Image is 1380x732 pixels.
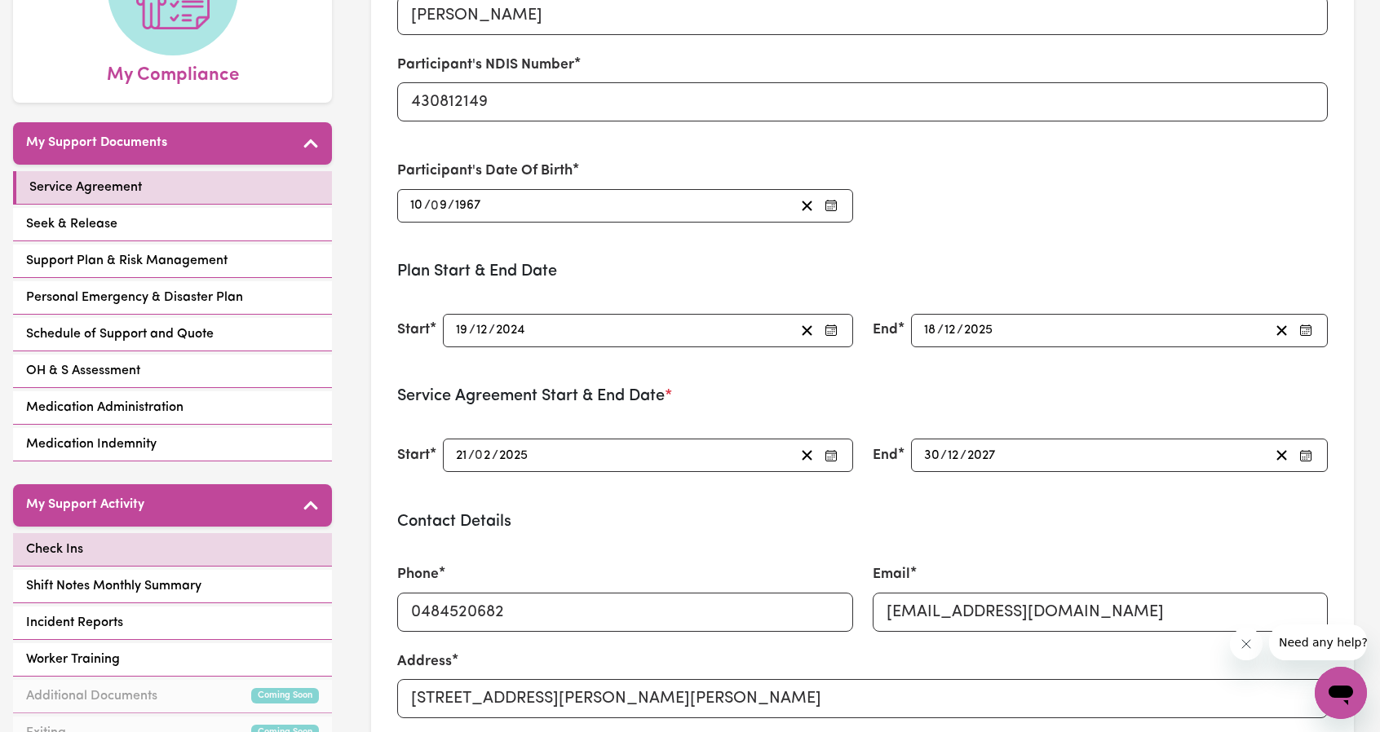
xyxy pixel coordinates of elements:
span: / [489,323,495,337]
input: ---- [966,444,997,466]
span: Schedule of Support and Quote [26,324,214,344]
button: My Support Documents [13,122,332,165]
span: OH & S Assessment [26,361,140,381]
a: Support Plan & Risk Management [13,245,332,278]
span: / [492,448,498,463]
span: Medication Administration [26,398,184,417]
span: / [469,323,475,337]
label: Phone [397,564,439,585]
span: / [468,448,475,463]
span: Worker Training [26,650,120,669]
span: Seek & Release [26,214,117,234]
span: Support Plan & Risk Management [26,251,228,271]
span: / [937,323,944,337]
input: -- [923,320,937,342]
input: -- [475,320,489,342]
a: Medication Administration [13,391,332,425]
input: ---- [498,444,529,466]
span: 0 [431,199,439,212]
h5: My Support Documents [26,135,167,151]
label: Start [397,445,430,466]
span: / [448,198,454,213]
label: Participant's Date Of Birth [397,161,573,182]
a: Service Agreement [13,171,332,205]
input: -- [455,444,468,466]
a: Additional DocumentsComing Soon [13,680,332,713]
input: -- [455,320,469,342]
label: Address [397,651,452,672]
span: Need any help? [10,11,99,24]
input: -- [475,444,492,466]
input: -- [944,320,957,342]
a: Medication Indemnity [13,428,332,461]
span: Medication Indemnity [26,434,157,454]
span: Incident Reports [26,613,123,633]
input: -- [947,444,960,466]
span: / [424,198,431,213]
input: ---- [454,195,482,217]
a: Worker Training [13,643,332,677]
h3: Contact Details [397,512,1328,531]
label: End [873,445,898,466]
label: Participant's NDIS Number [397,55,574,76]
a: Seek & Release [13,208,332,241]
iframe: Close message [1230,628,1263,660]
span: / [960,448,966,463]
label: Start [397,320,430,341]
label: End [873,320,898,341]
span: Check Ins [26,540,83,559]
span: Personal Emergency & Disaster Plan [26,288,243,307]
a: Incident Reports [13,606,332,640]
input: ---- [495,320,527,342]
iframe: Message from company [1269,624,1367,660]
input: -- [409,195,424,217]
h5: My Support Activity [26,497,144,513]
small: Coming Soon [251,688,319,703]
a: Personal Emergency & Disaster Plan [13,281,332,315]
span: Shift Notes Monthly Summary [26,576,201,596]
a: OH & S Assessment [13,355,332,388]
iframe: Button to launch messaging window [1315,667,1367,719]
input: -- [923,444,940,466]
span: Service Agreement [29,178,142,197]
a: Shift Notes Monthly Summary [13,570,332,603]
h3: Plan Start & End Date [397,262,1328,281]
a: Schedule of Support and Quote [13,318,332,351]
span: My Compliance [107,55,239,90]
input: -- [431,195,448,217]
span: / [940,448,947,463]
span: Additional Documents [26,686,157,706]
h3: Service Agreement Start & End Date [397,386,1328,406]
input: ---- [963,320,994,342]
span: / [957,323,963,337]
label: Email [873,564,910,585]
button: My Support Activity [13,484,332,527]
span: 0 [475,449,483,462]
a: Check Ins [13,533,332,567]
